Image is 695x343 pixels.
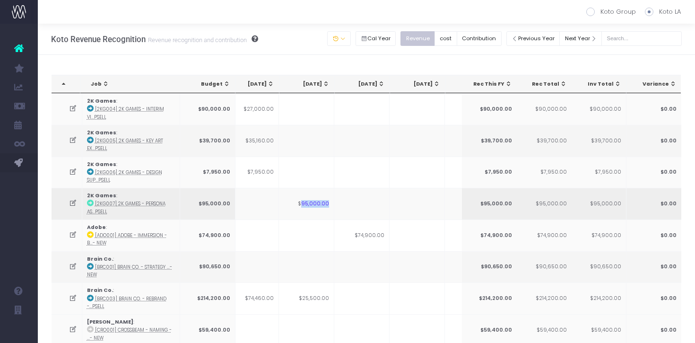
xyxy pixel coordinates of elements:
[180,282,235,314] td: $214,200.00
[461,125,517,157] td: $39,700.00
[87,318,133,325] strong: [PERSON_NAME]
[571,251,626,283] td: $90,650.00
[445,75,501,93] th: Dec 25: activate to sort column ascending
[516,93,572,125] td: $90,000.00
[87,138,163,151] abbr: [2KG005] 2K Games - Key Art Explore - Brand - Upsell
[525,80,567,88] div: Rec Total
[516,125,572,157] td: $39,700.00
[180,157,235,188] td: $7,950.00
[87,97,116,105] strong: 2K Games
[580,80,621,88] div: Inv Total
[626,93,681,125] td: $0.00
[180,93,235,125] td: $90,000.00
[461,220,517,251] td: $74,900.00
[91,80,178,88] div: Job
[334,220,390,251] td: $74,900.00
[87,201,165,214] abbr: [2KG007] 2K Games - Persona Assets - Brand - Upsell
[626,251,681,283] td: $0.00
[461,282,517,314] td: $214,200.00
[356,29,401,48] div: Small button group
[454,80,495,88] div: [DATE]
[12,324,26,338] img: images/default_profile_image.png
[434,31,457,46] button: cost
[462,75,517,93] th: Rec This FY: activate to sort column ascending
[571,125,626,157] td: $39,700.00
[82,188,180,220] td: :
[571,220,626,251] td: $74,900.00
[559,31,602,46] button: Next Year
[279,282,334,314] td: $25,500.00
[87,169,162,183] abbr: [2KG006] 2K Games - Design Support - Brand - Upsell
[87,232,167,246] abbr: [ADO001] Adobe - Immersion - Brand - New
[87,192,116,199] strong: 2K Games
[224,157,279,188] td: $7,950.00
[288,80,330,88] div: [DATE]
[82,125,180,157] td: :
[82,282,180,314] td: :
[626,220,681,251] td: $0.00
[343,80,385,88] div: [DATE]
[51,35,258,44] h3: Koto Revenue Recognition
[571,157,626,188] td: $7,950.00
[180,188,235,220] td: $95,000.00
[87,264,172,278] abbr: [BRC001] Brain Co. - Strategy - Brand - New
[356,31,396,46] button: Cal Year
[87,255,113,263] strong: Brain Co.
[87,327,172,341] abbr: [CRO001] Crossbeam - Naming - Brand - New
[571,188,626,220] td: $95,000.00
[146,35,247,44] small: Revenue recognition and contribution
[634,80,676,88] div: Variance
[390,75,445,93] th: Nov 25: activate to sort column ascending
[189,80,230,88] div: Budget
[224,282,279,314] td: $74,460.00
[516,220,572,251] td: $74,900.00
[626,157,681,188] td: $0.00
[400,31,435,46] button: Revenue
[571,75,626,93] th: Inv Total: activate to sort column ascending
[571,282,626,314] td: $214,200.00
[516,157,572,188] td: $7,950.00
[461,93,517,125] td: $90,000.00
[626,188,681,220] td: $0.00
[180,220,235,251] td: $74,900.00
[82,157,180,188] td: :
[87,161,116,168] strong: 2K Games
[399,80,440,88] div: [DATE]
[516,188,572,220] td: $95,000.00
[461,157,517,188] td: $7,950.00
[461,251,517,283] td: $90,650.00
[224,75,279,93] th: Aug 25: activate to sort column ascending
[82,93,180,125] td: :
[400,29,506,48] div: Small button group
[82,75,183,93] th: Job: activate to sort column ascending
[516,282,572,314] td: $214,200.00
[626,125,681,157] td: $0.00
[52,75,80,93] th: : activate to sort column descending
[87,224,106,231] strong: Adobe
[517,75,572,93] th: Rec Total: activate to sort column ascending
[82,251,180,283] td: :
[586,7,636,17] label: Koto Group
[224,125,279,157] td: $35,160.00
[461,188,517,220] td: $95,000.00
[180,75,235,93] th: Budget: activate to sort column ascending
[87,296,166,309] abbr: [BRC003] Brain Co. - Rebrand - Brand - Upsell
[601,31,682,46] input: Search...
[571,93,626,125] td: $90,000.00
[457,31,502,46] button: Contribution
[180,251,235,283] td: $90,650.00
[516,251,572,283] td: $90,650.00
[279,188,334,220] td: $95,000.00
[506,31,560,46] button: Previous Year
[87,106,164,120] abbr: [2KG004] 2K Games - Interim Visual - Brand - Upsell
[645,7,681,17] label: Koto LA
[279,75,335,93] th: Sep 25: activate to sort column ascending
[335,75,390,93] th: Oct 25: activate to sort column ascending
[233,80,274,88] div: [DATE]
[224,93,279,125] td: $27,000.00
[626,282,681,314] td: $0.00
[87,287,113,294] strong: Brain Co.
[87,129,116,136] strong: 2K Games
[180,125,235,157] td: $39,700.00
[82,220,180,251] td: :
